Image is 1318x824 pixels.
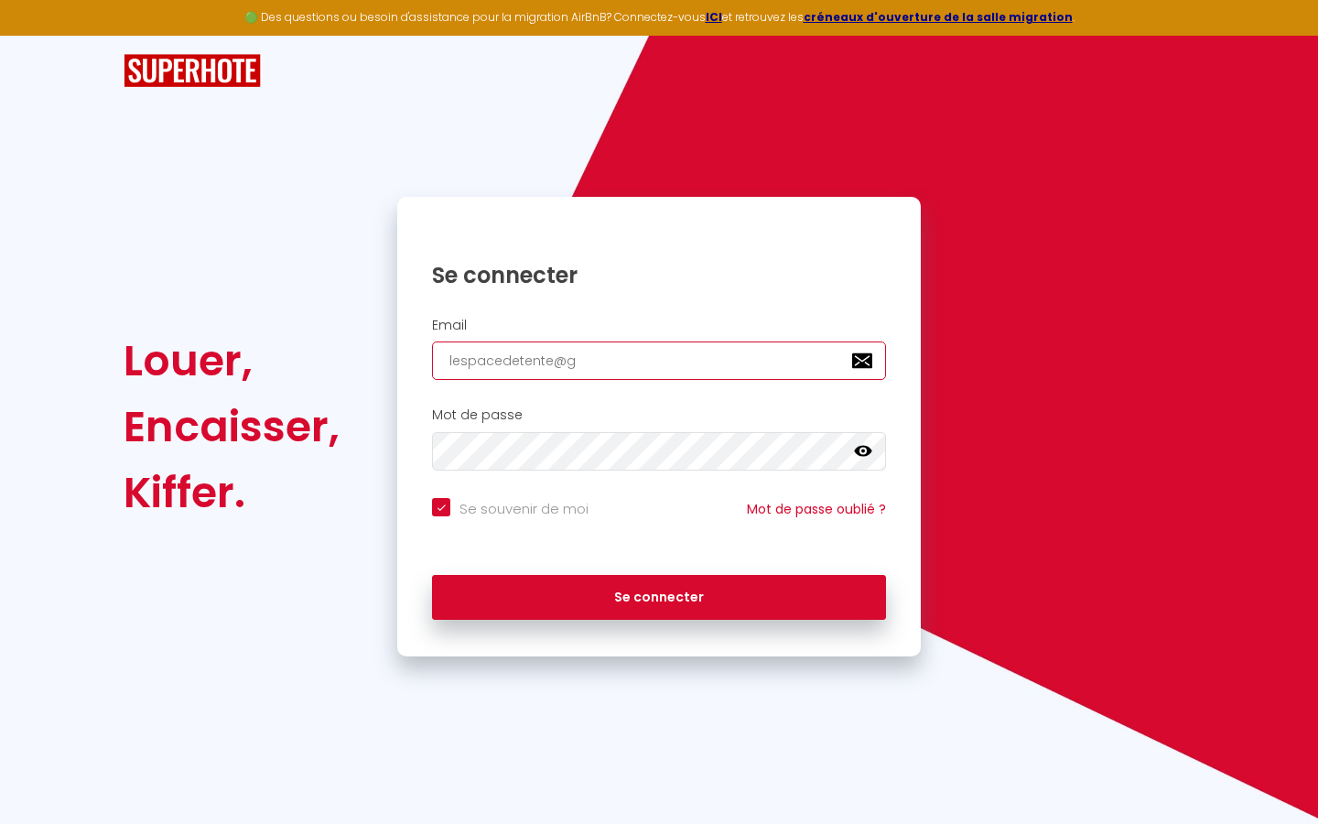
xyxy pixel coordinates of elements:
[124,54,261,88] img: SuperHote logo
[432,407,886,423] h2: Mot de passe
[432,342,886,380] input: Ton Email
[432,261,886,289] h1: Se connecter
[432,318,886,333] h2: Email
[706,9,722,25] a: ICI
[432,575,886,621] button: Se connecter
[124,460,340,526] div: Kiffer.
[747,500,886,518] a: Mot de passe oublié ?
[15,7,70,62] button: Ouvrir le widget de chat LiveChat
[124,394,340,460] div: Encaisser,
[124,328,340,394] div: Louer,
[804,9,1073,25] a: créneaux d'ouverture de la salle migration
